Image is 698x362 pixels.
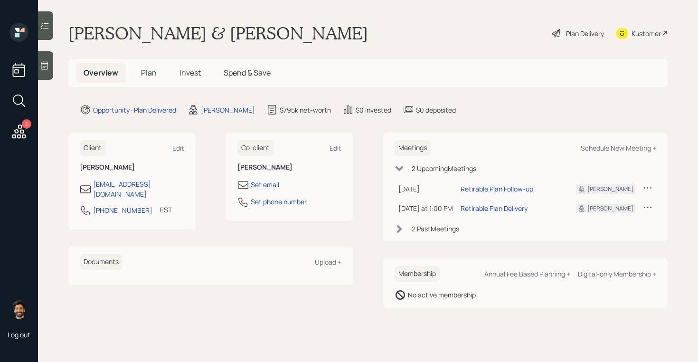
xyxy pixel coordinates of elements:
span: Plan [141,67,157,78]
div: EST [160,205,172,215]
div: 2 Upcoming Meeting s [412,163,476,173]
div: Annual Fee Based Planning + [484,269,570,278]
div: [EMAIL_ADDRESS][DOMAIN_NAME] [93,179,184,199]
div: Edit [172,143,184,152]
div: Opportunity · Plan Delivered [93,105,176,115]
div: [DATE] [398,184,453,194]
div: Set email [251,180,279,190]
div: No active membership [408,290,476,300]
h6: Client [80,140,105,156]
span: Overview [84,67,118,78]
div: $0 invested [356,105,391,115]
h6: Meetings [395,140,431,156]
h6: [PERSON_NAME] [237,163,342,171]
div: Schedule New Meeting + [581,143,656,152]
span: Invest [179,67,201,78]
span: Spend & Save [224,67,271,78]
h6: Membership [395,266,440,282]
div: $795k net-worth [280,105,331,115]
img: eric-schwartz-headshot.png [9,300,28,319]
h6: Documents [80,254,123,270]
div: Edit [330,143,341,152]
div: Kustomer [632,29,661,38]
h1: [PERSON_NAME] & [PERSON_NAME] [68,23,368,44]
h6: Co-client [237,140,274,156]
div: [PERSON_NAME] [587,204,633,213]
h6: [PERSON_NAME] [80,163,184,171]
div: 3 [22,119,31,129]
div: Retirable Plan Follow-up [461,184,533,194]
div: Digital-only Membership + [578,269,656,278]
div: [PERSON_NAME] [201,105,255,115]
div: Set phone number [251,197,307,207]
div: Retirable Plan Delivery [461,203,528,213]
div: Log out [8,330,30,339]
div: [PHONE_NUMBER] [93,205,152,215]
div: $0 deposited [416,105,456,115]
div: Upload + [315,257,341,267]
div: 2 Past Meeting s [412,224,459,234]
div: [DATE] at 1:00 PM [398,203,453,213]
div: [PERSON_NAME] [587,185,633,193]
div: Plan Delivery [566,29,604,38]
